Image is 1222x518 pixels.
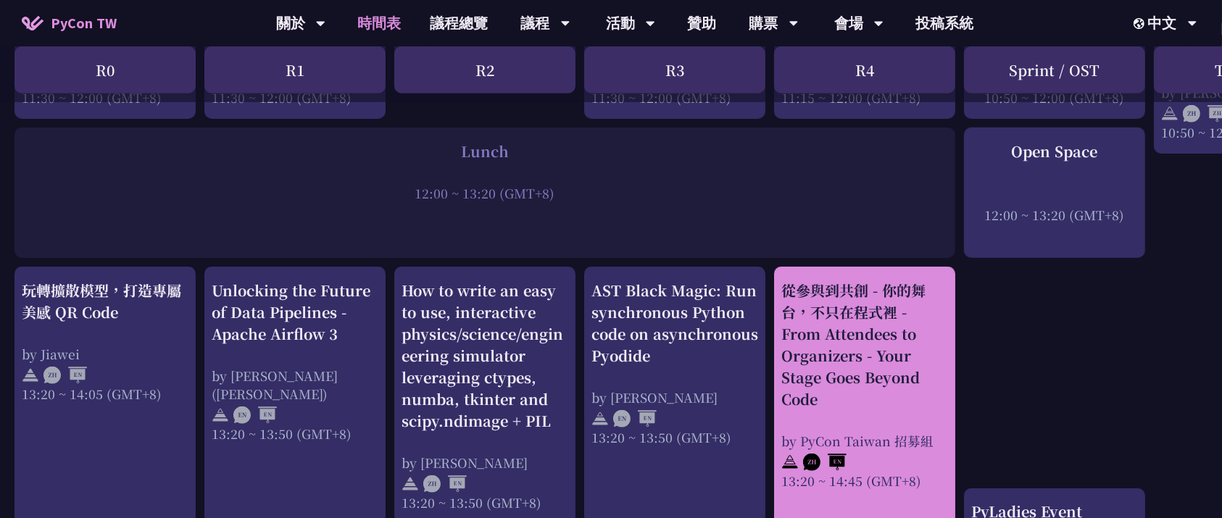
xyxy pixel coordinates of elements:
[51,12,117,34] span: PyCon TW
[22,345,188,363] div: by Jiawei
[233,406,277,424] img: ENEN.5a408d1.svg
[212,367,378,403] div: by [PERSON_NAME] ([PERSON_NAME])
[774,46,955,93] div: R4
[212,280,378,511] a: Unlocking the Future of Data Pipelines - Apache Airflow 3 by [PERSON_NAME] ([PERSON_NAME]) 13:20 ...
[22,280,188,323] div: 玩轉擴散模型，打造專屬美感 QR Code
[964,46,1145,93] div: Sprint / OST
[613,410,657,427] img: ENEN.5a408d1.svg
[402,454,568,472] div: by [PERSON_NAME]
[402,475,419,493] img: svg+xml;base64,PHN2ZyB4bWxucz0iaHR0cDovL3d3dy53My5vcmcvMjAwMC9zdmciIHdpZHRoPSIyNCIgaGVpZ2h0PSIyNC...
[584,46,765,93] div: R3
[212,406,229,424] img: svg+xml;base64,PHN2ZyB4bWxucz0iaHR0cDovL3d3dy53My5vcmcvMjAwMC9zdmciIHdpZHRoPSIyNCIgaGVpZ2h0PSIyNC...
[22,385,188,403] div: 13:20 ~ 14:05 (GMT+8)
[402,493,568,511] div: 13:20 ~ 13:50 (GMT+8)
[781,454,799,471] img: svg+xml;base64,PHN2ZyB4bWxucz0iaHR0cDovL3d3dy53My5vcmcvMjAwMC9zdmciIHdpZHRoPSIyNCIgaGVpZ2h0PSIyNC...
[22,367,39,384] img: svg+xml;base64,PHN2ZyB4bWxucz0iaHR0cDovL3d3dy53My5vcmcvMjAwMC9zdmciIHdpZHRoPSIyNCIgaGVpZ2h0PSIyNC...
[22,184,948,202] div: 12:00 ~ 13:20 (GMT+8)
[212,280,378,345] div: Unlocking the Future of Data Pipelines - Apache Airflow 3
[971,206,1138,224] div: 12:00 ~ 13:20 (GMT+8)
[591,280,758,367] div: AST Black Magic: Run synchronous Python code on asynchronous Pyodide
[22,16,43,30] img: Home icon of PyCon TW 2025
[14,46,196,93] div: R0
[591,280,758,511] a: AST Black Magic: Run synchronous Python code on asynchronous Pyodide by [PERSON_NAME] 13:20 ~ 13:...
[591,410,609,427] img: svg+xml;base64,PHN2ZyB4bWxucz0iaHR0cDovL3d3dy53My5vcmcvMjAwMC9zdmciIHdpZHRoPSIyNCIgaGVpZ2h0PSIyNC...
[1134,18,1148,29] img: Locale Icon
[781,472,948,490] div: 13:20 ~ 14:45 (GMT+8)
[423,475,467,493] img: ZHEN.371966e.svg
[591,428,758,446] div: 13:20 ~ 13:50 (GMT+8)
[43,367,87,384] img: ZHEN.371966e.svg
[781,280,948,410] div: 從參與到共創 - 你的舞台，不只在程式裡 - From Attendees to Organizers - Your Stage Goes Beyond Code
[971,141,1138,246] a: Open Space 12:00 ~ 13:20 (GMT+8)
[212,425,378,443] div: 13:20 ~ 13:50 (GMT+8)
[22,141,948,162] div: Lunch
[7,5,131,41] a: PyCon TW
[781,432,948,450] div: by PyCon Taiwan 招募組
[402,280,568,432] div: How to write an easy to use, interactive physics/science/engineering simulator leveraging ctypes,...
[591,388,758,406] div: by [PERSON_NAME]
[971,141,1138,162] div: Open Space
[394,46,575,93] div: R2
[1161,105,1179,122] img: svg+xml;base64,PHN2ZyB4bWxucz0iaHR0cDovL3d3dy53My5vcmcvMjAwMC9zdmciIHdpZHRoPSIyNCIgaGVpZ2h0PSIyNC...
[803,454,847,471] img: ZHEN.371966e.svg
[402,280,568,511] a: How to write an easy to use, interactive physics/science/engineering simulator leveraging ctypes,...
[204,46,386,93] div: R1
